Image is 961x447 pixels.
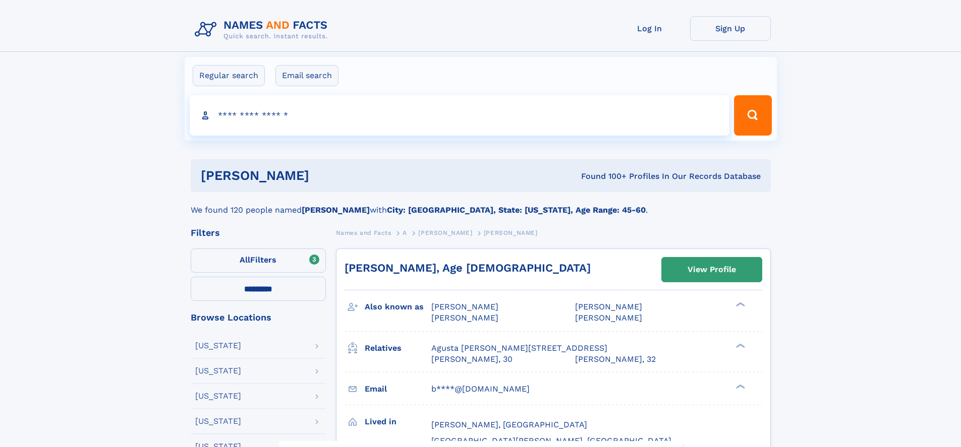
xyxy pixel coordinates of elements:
label: Filters [191,248,326,273]
a: Agusta [PERSON_NAME][STREET_ADDRESS] [431,343,607,354]
div: Browse Locations [191,313,326,322]
a: View Profile [662,258,762,282]
div: ❯ [733,342,746,349]
span: [PERSON_NAME] [484,229,538,236]
div: Filters [191,228,326,237]
h3: Email [365,380,431,398]
a: [PERSON_NAME] [418,226,472,239]
div: ❯ [733,383,746,390]
div: ❯ [733,301,746,308]
h3: Lived in [365,413,431,430]
input: search input [190,95,730,136]
span: [GEOGRAPHIC_DATA][PERSON_NAME], [GEOGRAPHIC_DATA] [431,436,671,445]
img: Logo Names and Facts [191,16,336,43]
a: Names and Facts [336,226,391,239]
span: [PERSON_NAME] [575,302,642,311]
div: Found 100+ Profiles In Our Records Database [445,171,761,182]
a: Sign Up [690,16,771,41]
a: [PERSON_NAME], Age [DEMOGRAPHIC_DATA] [345,262,591,274]
span: [PERSON_NAME] [431,313,498,323]
h3: Relatives [365,340,431,357]
span: All [240,255,250,265]
b: [PERSON_NAME] [302,205,370,215]
span: [PERSON_NAME] [431,302,498,311]
div: View Profile [688,258,736,281]
label: Email search [275,65,338,86]
div: [US_STATE] [195,392,241,400]
div: [US_STATE] [195,342,241,350]
button: Search Button [734,95,771,136]
span: [PERSON_NAME] [575,313,642,323]
span: A [403,229,407,236]
div: [US_STATE] [195,417,241,425]
a: [PERSON_NAME], 30 [431,354,513,365]
label: Regular search [193,65,265,86]
a: Log In [609,16,690,41]
a: A [403,226,407,239]
a: [PERSON_NAME], 32 [575,354,656,365]
div: We found 120 people named with . [191,192,771,216]
div: [US_STATE] [195,367,241,375]
b: City: [GEOGRAPHIC_DATA], State: [US_STATE], Age Range: 45-60 [387,205,646,215]
h3: Also known as [365,298,431,315]
span: [PERSON_NAME] [418,229,472,236]
h1: [PERSON_NAME] [201,169,445,182]
span: [PERSON_NAME], [GEOGRAPHIC_DATA] [431,420,587,429]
